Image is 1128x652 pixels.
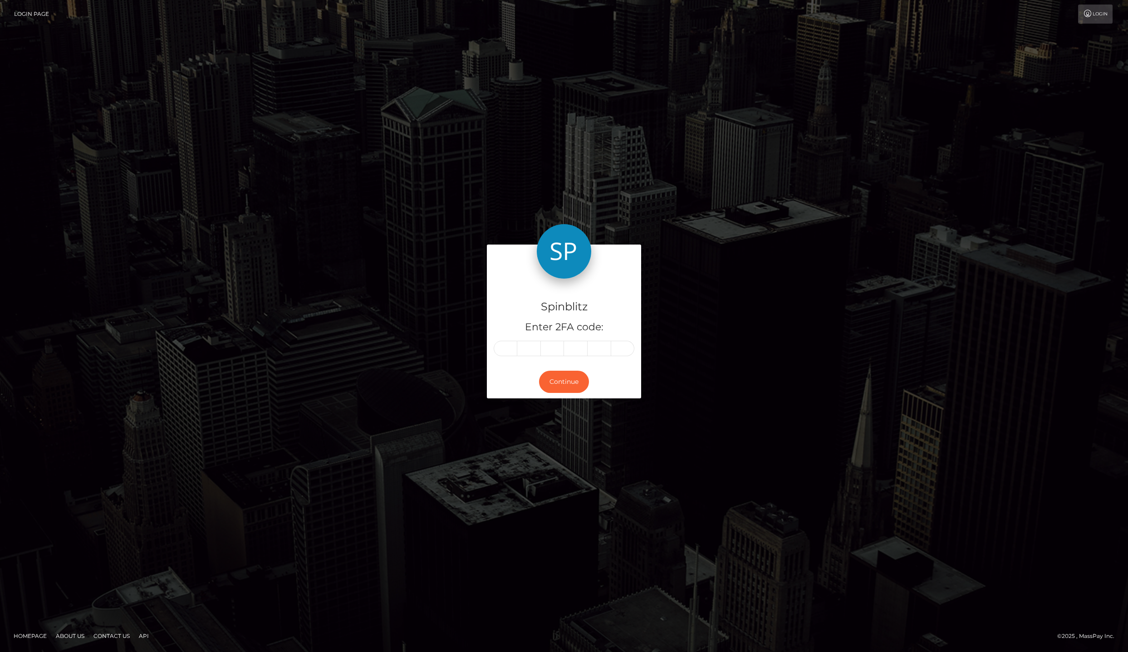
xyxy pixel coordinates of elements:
a: Login [1078,5,1113,24]
button: Continue [539,371,589,393]
h5: Enter 2FA code: [494,320,634,334]
a: Contact Us [90,629,133,643]
a: Login Page [14,5,49,24]
a: About Us [52,629,88,643]
a: Homepage [10,629,50,643]
h4: Spinblitz [494,299,634,315]
a: API [135,629,152,643]
div: © 2025 , MassPay Inc. [1057,631,1121,641]
img: Spinblitz [537,224,591,279]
